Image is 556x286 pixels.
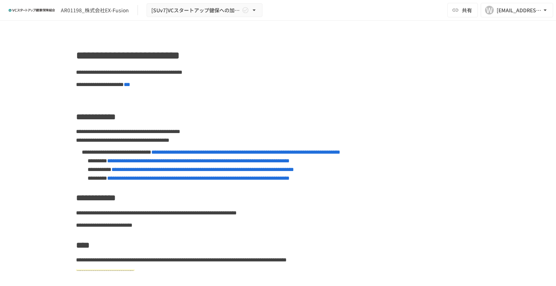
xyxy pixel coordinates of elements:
button: [SUv7]VCスタートアップ健保への加入申請手続き [147,3,262,17]
img: ZDfHsVrhrXUoWEWGWYf8C4Fv4dEjYTEDCNvmL73B7ox [9,4,55,16]
span: 共有 [462,6,472,14]
div: AR01198_株式会社EX-Fusion [61,7,129,14]
button: W[EMAIL_ADDRESS][DOMAIN_NAME] [481,3,553,17]
span: [SUv7]VCスタートアップ健保への加入申請手続き [151,6,240,15]
div: W [485,6,494,14]
button: 共有 [447,3,478,17]
div: [EMAIL_ADDRESS][DOMAIN_NAME] [497,6,542,15]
